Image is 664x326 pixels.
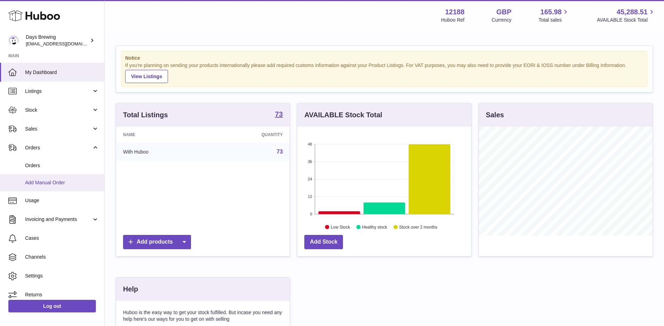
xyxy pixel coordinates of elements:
span: Orders [25,162,99,169]
text: 12 [308,194,312,199]
text: Stock over 2 months [399,224,437,229]
text: Healthy stock [362,224,388,229]
h3: Help [123,284,138,294]
h3: Sales [486,110,504,120]
div: Currency [492,17,512,23]
text: Low Stock [331,224,350,229]
img: helena@daysbrewing.com [8,35,19,46]
span: Cases [25,235,99,242]
span: Channels [25,254,99,260]
span: Total sales [539,17,570,23]
text: 24 [308,177,312,181]
div: Huboo Ref [441,17,465,23]
a: 165.98 Total sales [539,7,570,23]
a: 73 [275,111,283,119]
h3: Total Listings [123,110,168,120]
text: 0 [310,212,312,216]
span: AVAILABLE Stock Total [597,17,656,23]
text: 48 [308,142,312,146]
span: Add Manual Order [25,179,99,186]
span: Invoicing and Payments [25,216,92,223]
span: Sales [25,126,92,132]
div: If you're planning on sending your products internationally please add required customs informati... [125,62,643,83]
span: Usage [25,197,99,204]
strong: 12188 [445,7,465,17]
span: Listings [25,88,92,95]
a: Log out [8,300,96,312]
span: Returns [25,291,99,298]
span: [EMAIL_ADDRESS][DOMAIN_NAME] [26,41,102,46]
strong: 73 [275,111,283,118]
span: Settings [25,273,99,279]
a: View Listings [125,70,168,83]
span: Orders [25,145,92,151]
a: 45,288.51 AVAILABLE Stock Total [597,7,656,23]
strong: Notice [125,55,643,61]
span: Stock [25,107,92,113]
th: Name [116,127,208,143]
a: 73 [277,149,283,155]
span: 165.98 [540,7,562,17]
div: Days Brewing [26,34,89,47]
a: Add Stock [304,235,343,249]
span: My Dashboard [25,69,99,76]
a: Add products [123,235,191,249]
th: Quantity [208,127,290,143]
text: 36 [308,160,312,164]
p: Huboo is the easy way to get your stock fulfilled. But incase you need any help here's our ways f... [123,309,283,323]
h3: AVAILABLE Stock Total [304,110,382,120]
td: With Huboo [116,143,208,161]
span: 45,288.51 [617,7,648,17]
strong: GBP [496,7,511,17]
